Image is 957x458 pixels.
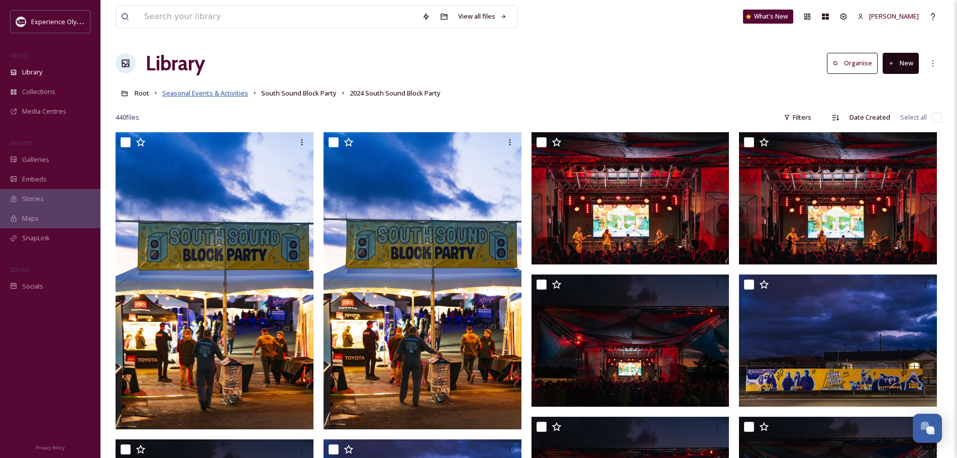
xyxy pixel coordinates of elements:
[743,10,793,24] a: What's New
[162,87,248,99] a: Seasonal Events & Activities
[22,233,50,243] span: SnapLink
[739,132,937,264] img: South Sound Block Party 2024 294.jpg
[10,52,28,59] span: MEDIA
[116,132,313,429] img: South Sound Block Party 2024 297.jpg
[913,414,942,443] button: Open Chat
[827,53,883,73] a: Organise
[22,155,49,164] span: Galleries
[139,6,417,28] input: Search your library
[36,444,65,451] span: Privacy Policy
[10,139,33,147] span: WIDGETS
[900,113,927,122] span: Select all
[883,53,919,73] button: New
[779,108,816,127] div: Filters
[739,274,937,407] img: South Sound Block Party 2024 290.jpg
[844,108,895,127] div: Date Created
[453,7,512,26] a: View all files
[16,17,26,27] img: download.jpeg
[324,132,521,429] img: South Sound Block Party 2024 296.jpg
[261,87,337,99] a: South Sound Block Party
[116,113,139,122] span: 440 file s
[531,274,729,407] img: South Sound Block Party 2024 291.jpg
[350,87,441,99] a: 2024 South Sound Block Party
[22,174,47,184] span: Embeds
[531,132,729,264] img: South Sound Block Party 2024 295.jpg
[146,48,205,78] a: Library
[853,7,924,26] a: [PERSON_NAME]
[22,67,42,77] span: Library
[36,441,65,453] a: Privacy Policy
[10,266,30,273] span: SOCIALS
[162,88,248,98] span: Seasonal Events & Activities
[135,87,149,99] a: Root
[22,87,55,97] span: Collections
[827,53,878,73] button: Organise
[31,17,91,26] span: Experience Olympia
[869,12,919,21] span: [PERSON_NAME]
[261,88,337,98] span: South Sound Block Party
[22,107,66,116] span: Media Centres
[22,282,43,291] span: Socials
[22,214,39,223] span: Maps
[22,194,44,204] span: Stories
[135,88,149,98] span: Root
[350,88,441,98] span: 2024 South Sound Block Party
